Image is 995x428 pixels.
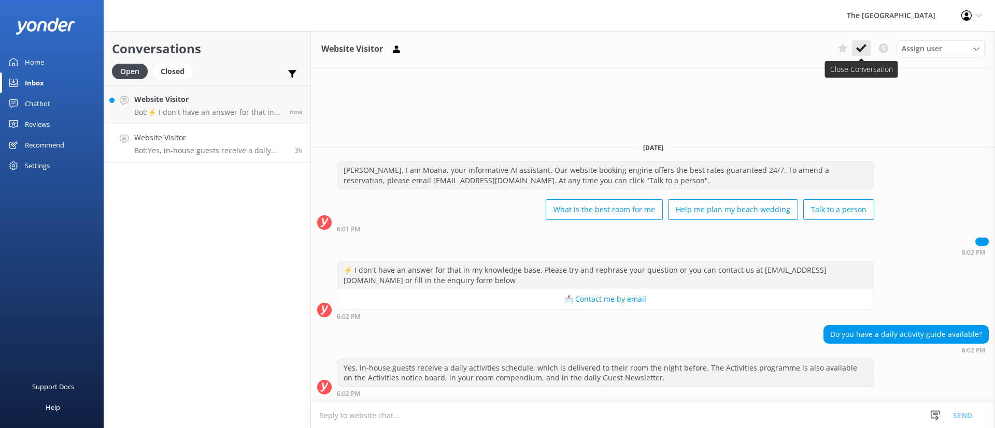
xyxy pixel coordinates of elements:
[134,146,287,155] p: Bot: Yes, in-house guests receive a daily activities schedule, which is delivered to their room t...
[25,135,64,155] div: Recommend
[134,94,282,105] h4: Website Visitor
[337,314,360,320] strong: 6:02 PM
[104,124,310,163] a: Website VisitorBot:Yes, in-house guests receive a daily activities schedule, which is delivered t...
[803,199,874,220] button: Talk to a person
[295,146,303,155] span: Oct 03 2025 06:02pm (UTC -10:00) Pacific/Honolulu
[337,359,874,387] div: Yes, in-house guests receive a daily activities schedule, which is delivered to their room the ni...
[321,42,383,56] h3: Website Visitor
[153,64,192,79] div: Closed
[962,249,985,256] strong: 6:02 PM
[25,52,44,72] div: Home
[962,347,985,353] strong: 6:02 PM
[668,199,798,220] button: Help me plan my beach wedding
[25,93,50,114] div: Chatbot
[32,376,74,397] div: Support Docs
[337,261,874,289] div: ⚡ I don't have an answer for that in my knowledge base. Please try and rephrase your question or ...
[290,107,303,116] span: Oct 03 2025 09:29pm (UTC -10:00) Pacific/Honolulu
[337,225,874,232] div: Oct 03 2025 06:01pm (UTC -10:00) Pacific/Honolulu
[16,18,75,35] img: yonder-white-logo.png
[337,289,874,309] button: 📩 Contact me by email
[902,43,942,54] span: Assign user
[112,65,153,77] a: Open
[897,40,985,57] div: Assign User
[46,397,60,418] div: Help
[337,391,360,397] strong: 6:02 PM
[25,114,50,135] div: Reviews
[25,72,44,93] div: Inbox
[134,132,287,143] h4: Website Visitor
[824,326,988,343] div: Do you have a daily activity guide available?
[337,161,874,189] div: [PERSON_NAME], I am Moana, your informative AI assistant. Our website booking engine offers the b...
[153,65,197,77] a: Closed
[25,155,50,176] div: Settings
[337,226,360,232] strong: 6:01 PM
[134,108,282,117] p: Bot: ⚡ I don't have an answer for that in my knowledge base. Please try and rephrase your questio...
[546,199,663,220] button: What is the best room for me
[337,390,874,397] div: Oct 03 2025 06:02pm (UTC -10:00) Pacific/Honolulu
[337,313,874,320] div: Oct 03 2025 06:02pm (UTC -10:00) Pacific/Honolulu
[104,85,310,124] a: Website VisitorBot:⚡ I don't have an answer for that in my knowledge base. Please try and rephras...
[823,346,989,353] div: Oct 03 2025 06:02pm (UTC -10:00) Pacific/Honolulu
[112,64,148,79] div: Open
[637,143,670,152] span: [DATE]
[112,39,303,58] h2: Conversations
[962,248,989,256] div: Oct 03 2025 06:02pm (UTC -10:00) Pacific/Honolulu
